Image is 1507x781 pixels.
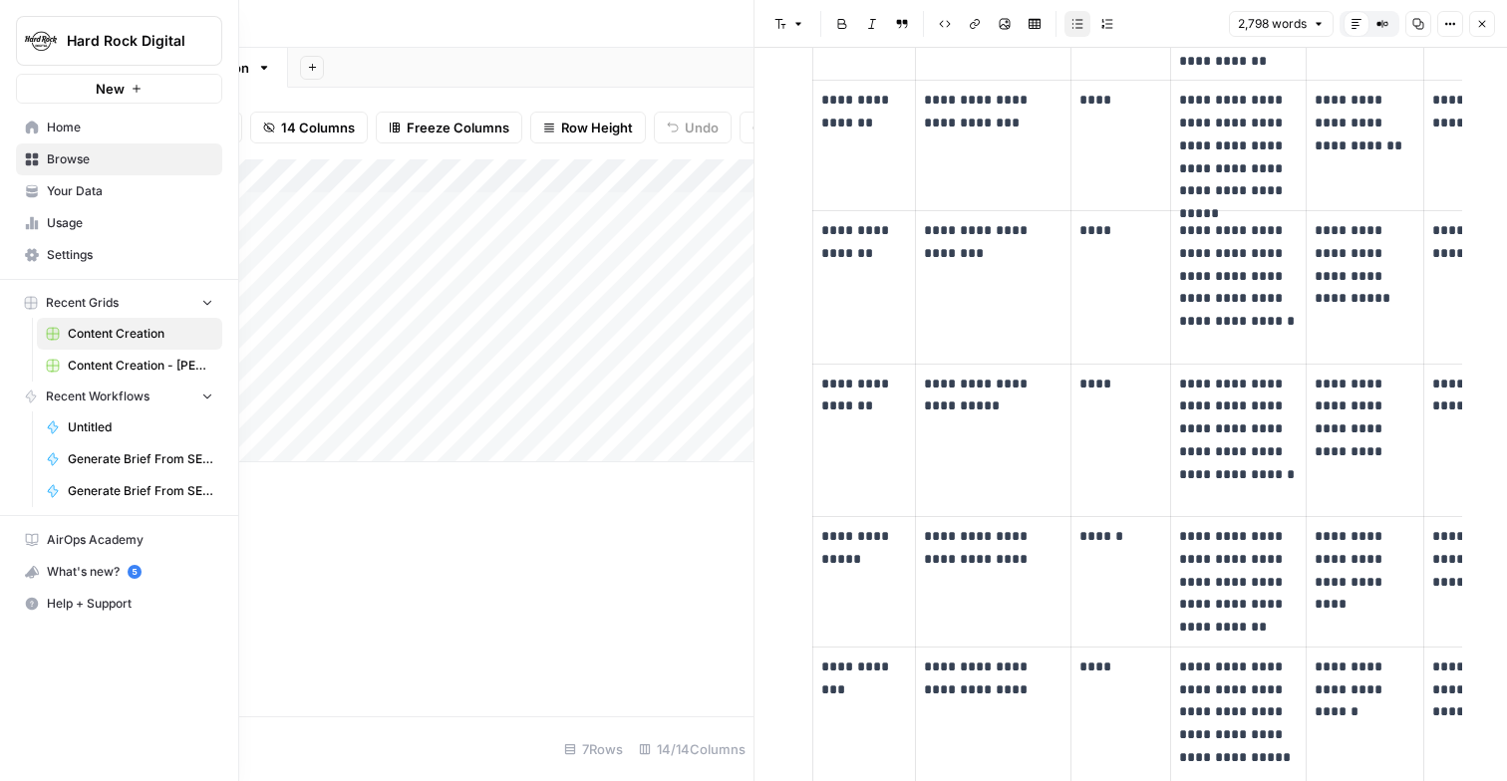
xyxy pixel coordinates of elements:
[16,556,222,588] button: What's new? 5
[46,294,119,312] span: Recent Grids
[46,388,150,405] span: Recent Workflows
[23,23,59,59] img: Hard Rock Digital Logo
[37,318,222,350] a: Content Creation
[68,418,213,436] span: Untitled
[68,357,213,375] span: Content Creation - [PERSON_NAME]
[47,531,213,549] span: AirOps Academy
[654,112,732,143] button: Undo
[68,325,213,343] span: Content Creation
[128,565,142,579] a: 5
[1238,15,1307,33] span: 2,798 words
[16,175,222,207] a: Your Data
[16,239,222,271] a: Settings
[37,350,222,382] a: Content Creation - [PERSON_NAME]
[16,112,222,143] a: Home
[37,411,222,443] a: Untitled
[47,119,213,136] span: Home
[250,112,368,143] button: 14 Columns
[16,207,222,239] a: Usage
[376,112,522,143] button: Freeze Columns
[47,150,213,168] span: Browse
[37,475,222,507] a: Generate Brief From SERP 2
[281,118,355,137] span: 14 Columns
[47,246,213,264] span: Settings
[16,382,222,411] button: Recent Workflows
[631,733,753,765] div: 14/14 Columns
[556,733,631,765] div: 7 Rows
[16,588,222,620] button: Help + Support
[132,567,137,577] text: 5
[16,16,222,66] button: Workspace: Hard Rock Digital
[16,74,222,104] button: New
[16,288,222,318] button: Recent Grids
[96,79,125,99] span: New
[16,143,222,175] a: Browse
[530,112,646,143] button: Row Height
[47,214,213,232] span: Usage
[68,482,213,500] span: Generate Brief From SERP 2
[67,31,187,51] span: Hard Rock Digital
[16,524,222,556] a: AirOps Academy
[47,182,213,200] span: Your Data
[561,118,633,137] span: Row Height
[1229,11,1334,37] button: 2,798 words
[68,450,213,468] span: Generate Brief From SERP
[685,118,719,137] span: Undo
[17,557,221,587] div: What's new?
[47,595,213,613] span: Help + Support
[37,443,222,475] a: Generate Brief From SERP
[407,118,509,137] span: Freeze Columns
